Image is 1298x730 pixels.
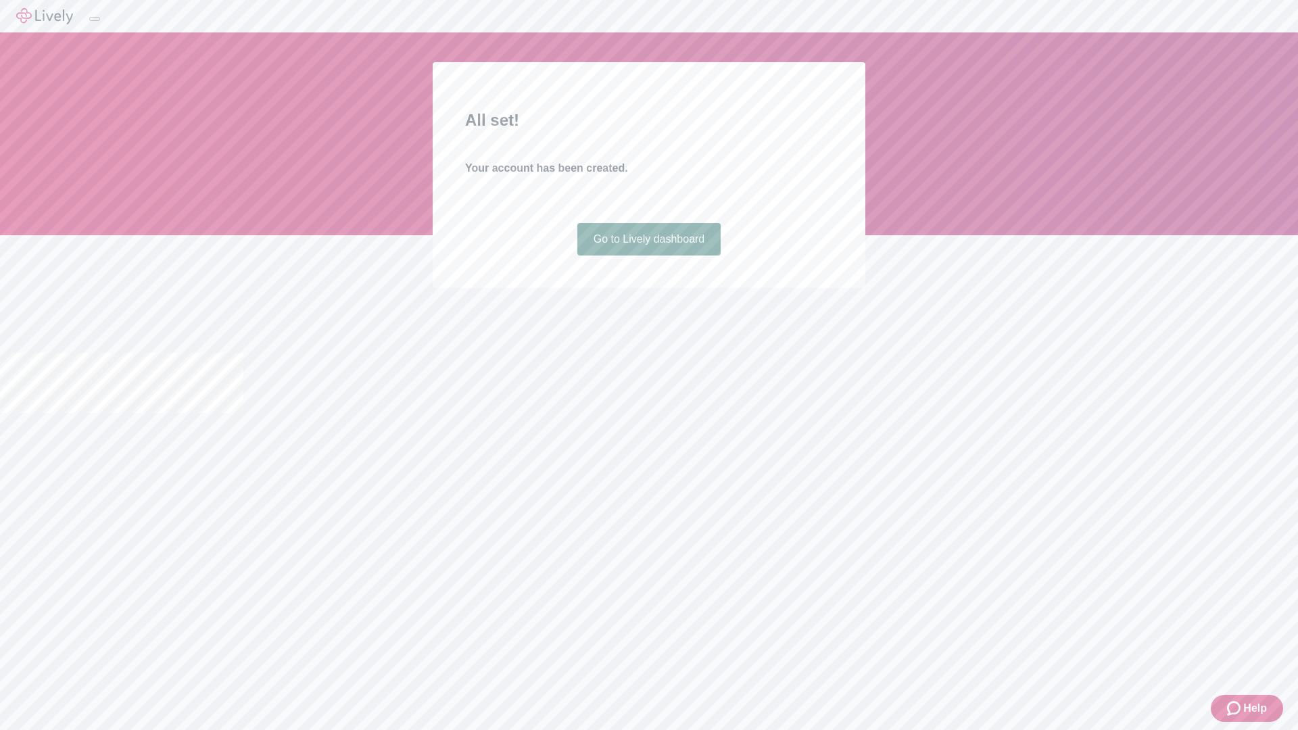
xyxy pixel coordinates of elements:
[577,223,721,255] a: Go to Lively dashboard
[465,160,833,176] h4: Your account has been created.
[89,17,100,21] button: Log out
[1227,700,1243,716] svg: Zendesk support icon
[1243,700,1267,716] span: Help
[1211,695,1283,722] button: Zendesk support iconHelp
[16,8,73,24] img: Lively
[465,108,833,132] h2: All set!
